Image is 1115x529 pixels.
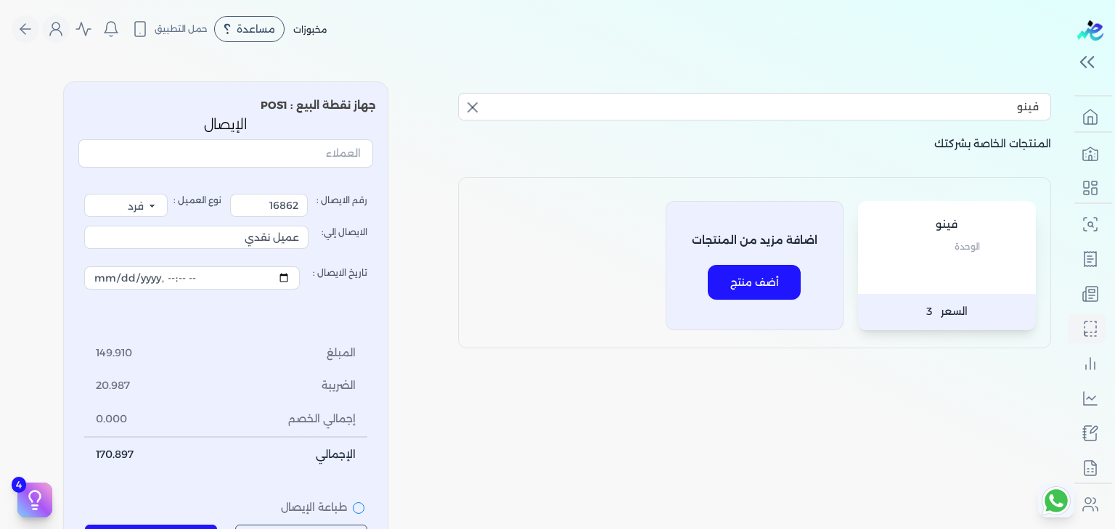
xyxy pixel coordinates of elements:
input: الايصال إلي: [84,226,309,249]
button: إسم المنتج [458,93,1051,126]
input: إسم المنتج [458,93,1051,120]
p: اضافة مزيد من المنتجات [692,231,817,250]
label: نوع العميل : [84,194,221,217]
select: نوع العميل : [84,194,168,217]
span: 20.987 [96,378,130,394]
button: حمل التطبيق [128,17,211,41]
span: طباعة الإيصال [281,500,347,516]
p: السعر [858,294,1036,330]
input: طباعة الإيصال [353,502,364,514]
span: مخبوزات [293,24,327,35]
span: 4 [12,477,26,493]
div: مساعدة [214,16,285,42]
span: الإجمالي [316,447,356,463]
img: logo [1077,20,1103,41]
span: الوحدة [955,237,980,256]
input: رقم الايصال : [230,194,308,217]
p: الإيصال [78,115,373,134]
input: العملاء [78,139,373,167]
input: تاريخ الايصال : [84,266,300,290]
span: المبلغ [327,345,356,361]
button: أضف منتج [708,265,801,300]
button: 4 [17,483,52,517]
label: تاريخ الايصال : [84,258,367,298]
button: العملاء [78,139,373,173]
span: حمل التطبيق [155,22,208,36]
p: جهاز نقطة البيع : POS1 [75,97,376,115]
span: إجمالي الخصم [288,411,356,427]
span: 149.910 [96,345,132,361]
span: 3 [926,303,932,321]
p: المنتجات الخاصة بشركتك [458,135,1051,177]
label: رقم الايصال : [230,194,367,217]
span: الضريبة [322,378,356,394]
span: 0.000 [96,411,127,427]
label: الايصال إلي: [84,217,367,258]
span: 170.897 [96,447,134,463]
span: مساعدة [237,24,275,34]
p: فينو [873,216,1021,234]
